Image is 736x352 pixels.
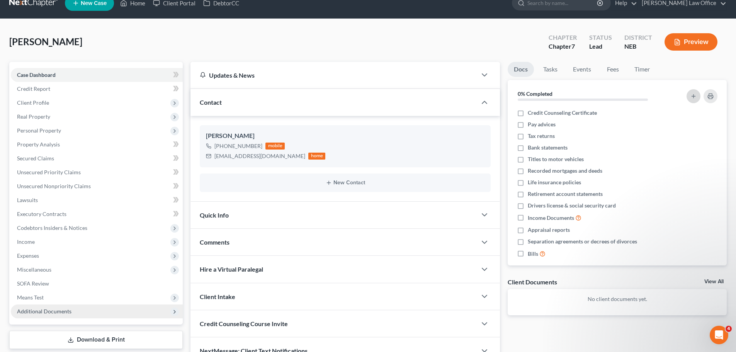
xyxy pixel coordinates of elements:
[549,33,577,42] div: Chapter
[17,280,49,287] span: SOFA Review
[17,141,60,148] span: Property Analysis
[122,260,135,266] span: Help
[508,278,557,286] div: Client Documents
[17,252,39,259] span: Expenses
[17,266,51,273] span: Miscellaneous
[528,226,570,234] span: Appraisal reports
[17,99,49,106] span: Client Profile
[200,320,288,327] span: Credit Counseling Course Invite
[528,179,581,186] span: Life insurance policies
[103,241,155,272] button: Help
[200,211,229,219] span: Quick Info
[514,295,721,303] p: No client documents yet.
[17,294,44,301] span: Means Test
[27,56,627,62] span: Need help figuring out the best way to enter your client's income? Here's a quick article to show...
[9,113,24,128] img: Profile image for Emma
[206,131,484,141] div: [PERSON_NAME]
[9,36,82,47] span: [PERSON_NAME]
[9,331,183,349] a: Download & Print
[589,42,612,51] div: Lead
[17,308,71,315] span: Additional Documents
[9,27,24,43] img: Profile image for Emma
[628,62,656,77] a: Timer
[17,85,50,92] span: Credit Report
[710,326,728,344] iframe: Intercom live chat
[57,3,99,17] h1: Messages
[9,84,24,100] img: Profile image for Emma
[9,56,24,71] img: Profile image for Emma
[74,92,95,100] div: • [DATE]
[206,180,484,186] button: New Contact
[308,153,325,160] div: home
[81,0,107,6] span: New Case
[528,132,555,140] span: Tax returns
[537,62,564,77] a: Tasks
[11,82,183,96] a: Credit Report
[549,42,577,51] div: Chapter
[528,202,616,209] span: Drivers license & social security card
[11,207,183,221] a: Executory Contracts
[200,293,235,300] span: Client Intake
[62,260,92,266] span: Messages
[200,238,229,246] span: Comments
[136,3,150,17] div: Close
[528,250,538,258] span: Bills
[11,68,183,82] a: Case Dashboard
[665,33,717,51] button: Preview
[589,33,612,42] div: Status
[704,279,724,284] a: View All
[18,260,34,266] span: Home
[27,63,72,71] div: [PERSON_NAME]
[74,63,95,71] div: • [DATE]
[17,127,61,134] span: Personal Property
[27,149,72,157] div: [PERSON_NAME]
[74,35,96,43] div: • 2h ago
[17,211,66,217] span: Executory Contracts
[17,224,87,231] span: Codebtors Insiders & Notices
[624,33,652,42] div: District
[528,190,603,198] span: Retirement account statements
[200,265,263,273] span: Hire a Virtual Paralegal
[726,326,732,332] span: 4
[528,121,556,128] span: Pay advices
[17,197,38,203] span: Lawsuits
[74,121,95,129] div: • [DATE]
[9,141,24,157] img: Profile image for Lindsey
[27,92,72,100] div: [PERSON_NAME]
[600,62,625,77] a: Fees
[51,241,103,272] button: Messages
[17,113,50,120] span: Real Property
[200,99,222,106] span: Contact
[528,144,568,151] span: Bank statements
[528,167,602,175] span: Recorded mortgages and deeds
[624,42,652,51] div: NEB
[528,109,597,117] span: Credit Counseling Certificate
[567,62,597,77] a: Events
[265,143,285,150] div: mobile
[74,149,95,157] div: • [DATE]
[27,121,72,129] div: [PERSON_NAME]
[17,155,54,162] span: Secured Claims
[528,238,637,245] span: Separation agreements or decrees of divorces
[214,152,305,160] div: [EMAIL_ADDRESS][DOMAIN_NAME]
[27,35,72,43] div: [PERSON_NAME]
[17,71,56,78] span: Case Dashboard
[17,183,91,189] span: Unsecured Nonpriority Claims
[200,71,467,79] div: Updates & News
[11,165,183,179] a: Unsecured Priority Claims
[571,43,575,50] span: 7
[528,155,584,163] span: Titles to motor vehicles
[518,90,552,97] strong: 0% Completed
[11,138,183,151] a: Property Analysis
[17,238,35,245] span: Income
[11,277,183,291] a: SOFA Review
[528,214,574,222] span: Income Documents
[17,169,81,175] span: Unsecured Priority Claims
[11,151,183,165] a: Secured Claims
[36,218,119,233] button: Send us a message
[11,179,183,193] a: Unsecured Nonpriority Claims
[508,62,534,77] a: Docs
[11,193,183,207] a: Lawsuits
[214,142,262,150] div: [PHONE_NUMBER]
